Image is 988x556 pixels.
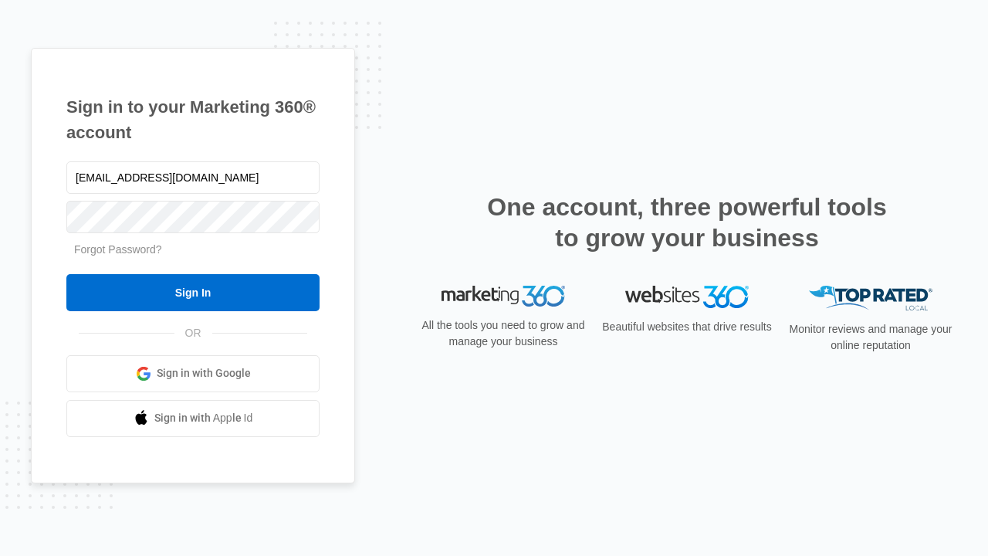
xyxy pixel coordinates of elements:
[154,410,253,426] span: Sign in with Apple Id
[66,94,320,145] h1: Sign in to your Marketing 360® account
[417,317,590,350] p: All the tools you need to grow and manage your business
[625,286,749,308] img: Websites 360
[157,365,251,381] span: Sign in with Google
[601,319,773,335] p: Beautiful websites that drive results
[442,286,565,307] img: Marketing 360
[74,243,162,256] a: Forgot Password?
[66,400,320,437] a: Sign in with Apple Id
[809,286,932,311] img: Top Rated Local
[174,325,212,341] span: OR
[482,192,892,253] h2: One account, three powerful tools to grow your business
[66,274,320,311] input: Sign In
[66,355,320,392] a: Sign in with Google
[784,321,957,354] p: Monitor reviews and manage your online reputation
[66,161,320,194] input: Email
